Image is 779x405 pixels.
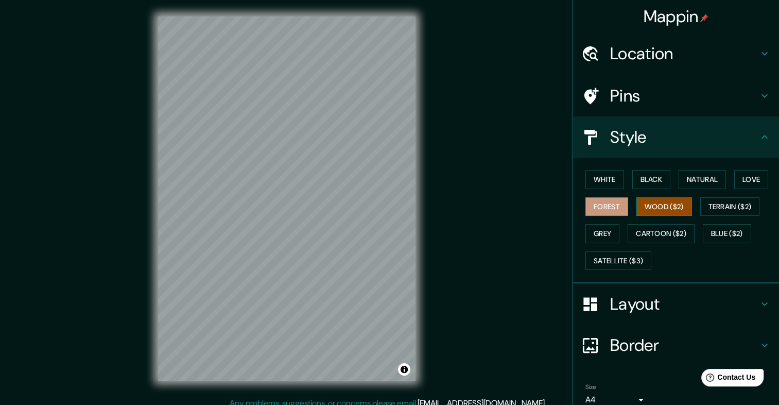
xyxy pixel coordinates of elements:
button: Black [632,170,671,189]
div: Style [573,116,779,158]
label: Size [585,383,596,392]
h4: Border [610,335,758,356]
div: Layout [573,283,779,325]
h4: Layout [610,294,758,314]
h4: Mappin [644,6,709,27]
button: Natural [679,170,726,189]
div: Border [573,325,779,366]
button: Satellite ($3) [585,251,651,271]
canvas: Map [158,16,416,381]
div: Location [573,33,779,74]
button: Toggle attribution [398,363,410,376]
button: Terrain ($2) [700,197,760,216]
h4: Style [610,127,758,147]
button: Forest [585,197,628,216]
button: Cartoon ($2) [628,224,695,243]
button: White [585,170,624,189]
iframe: Help widget launcher [687,365,768,394]
h4: Location [610,43,758,64]
button: Wood ($2) [636,197,692,216]
button: Blue ($2) [703,224,751,243]
button: Love [734,170,768,189]
h4: Pins [610,86,758,106]
div: Pins [573,75,779,116]
button: Grey [585,224,619,243]
img: pin-icon.png [700,14,708,22]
